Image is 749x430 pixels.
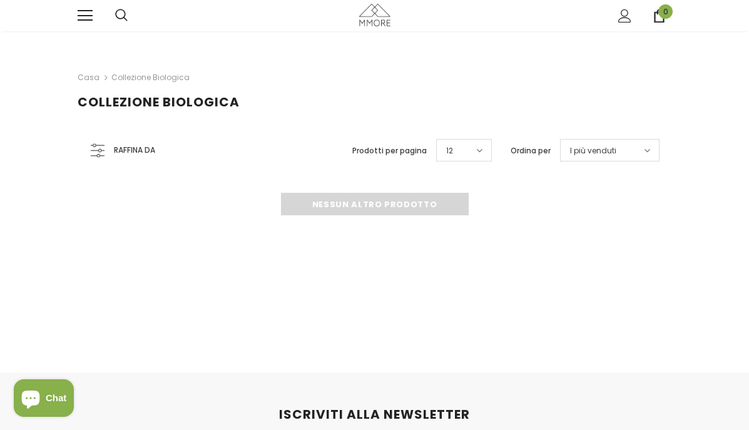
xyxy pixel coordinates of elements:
[111,72,190,83] a: Collezione biologica
[78,93,240,111] span: Collezione biologica
[10,379,78,420] inbox-online-store-chat: Shopify online store chat
[446,145,453,157] span: 12
[653,9,666,23] a: 0
[114,143,155,157] span: Raffina da
[570,145,616,157] span: I più venduti
[511,145,551,157] label: Ordina per
[658,4,673,19] span: 0
[359,4,390,26] img: Casi MMORE
[78,70,99,85] a: Casa
[352,145,427,157] label: Prodotti per pagina
[279,406,470,423] span: ISCRIVITI ALLA NEWSLETTER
